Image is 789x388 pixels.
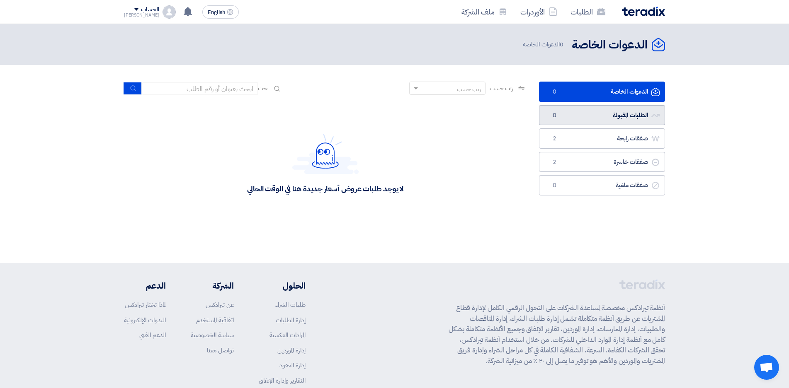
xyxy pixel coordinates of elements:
a: الأوردرات [514,2,564,22]
li: الدعم [124,280,166,292]
input: ابحث بعنوان أو رقم الطلب [142,82,258,95]
li: الشركة [191,280,234,292]
a: إدارة العقود [279,361,306,370]
img: Hello [292,134,359,174]
p: أنظمة تيرادكس مخصصة لمساعدة الشركات على التحول الرقمي الكامل لإدارة قطاع المشتريات عن طريق أنظمة ... [449,303,665,366]
div: لا يوجد طلبات عروض أسعار جديدة هنا في الوقت الحالي [247,184,403,193]
span: English [208,10,225,15]
span: 0 [549,88,559,96]
span: رتب حسب [490,84,513,93]
a: الطلبات المقبولة0 [539,105,665,125]
img: Teradix logo [622,7,665,16]
div: الحساب [141,6,159,13]
span: 2 [549,158,559,166]
span: 0 [549,181,559,190]
a: الدعم الفني [139,330,166,340]
a: إدارة الطلبات [276,316,306,325]
span: الدعوات الخاصة [523,40,565,49]
a: لماذا تختار تيرادكس [125,300,166,309]
a: المزادات العكسية [269,330,306,340]
a: اتفاقية المستخدم [196,316,234,325]
span: 2 [549,135,559,143]
span: 0 [549,111,559,120]
span: 0 [560,40,563,49]
img: profile_test.png [163,5,176,19]
a: تواصل معنا [207,346,234,355]
a: الدعوات الخاصة0 [539,82,665,102]
div: [PERSON_NAME] [124,13,159,17]
a: صفقات رابحة2 [539,128,665,149]
li: الحلول [259,280,306,292]
button: English [202,5,239,19]
div: Open chat [754,355,779,380]
a: طلبات الشراء [275,300,306,309]
a: الندوات الإلكترونية [124,316,166,325]
span: بحث [258,84,269,93]
a: صفقات ملغية0 [539,175,665,195]
a: ملف الشركة [455,2,514,22]
a: صفقات خاسرة2 [539,152,665,172]
a: عن تيرادكس [206,300,234,309]
a: التقارير وإدارة الإنفاق [259,376,306,385]
a: الطلبات [564,2,612,22]
a: إدارة الموردين [277,346,306,355]
div: رتب حسب [457,85,481,94]
h2: الدعوات الخاصة [572,37,648,53]
a: سياسة الخصوصية [191,330,234,340]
